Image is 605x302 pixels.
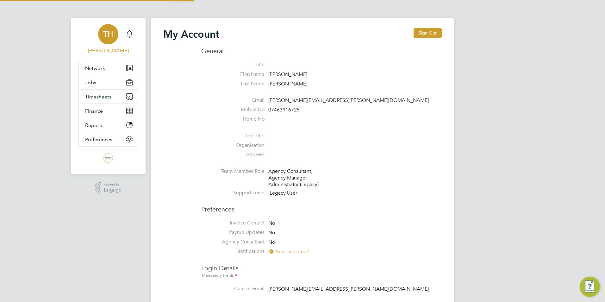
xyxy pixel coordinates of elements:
[201,116,265,123] label: Home No
[201,229,265,236] label: Payrun Updates
[85,122,103,128] span: Reports
[201,80,265,87] label: Last Name
[201,239,265,245] label: Agency Consultant
[201,71,265,78] label: First Name
[201,133,265,139] label: Job Title
[85,108,103,114] span: Finance
[79,90,138,104] button: Timesheets
[95,182,122,194] a: Powered byEngage
[79,61,138,75] button: Network
[201,47,442,55] h3: General
[201,190,265,196] label: Support Level
[268,249,309,255] span: Send via email
[78,47,138,54] span: Tommy Hunt
[268,230,275,236] span: No
[79,118,138,132] button: Reports
[85,136,112,142] span: Preferences
[78,153,138,163] a: Go to home page
[103,153,113,163] img: trevettgroup-logo-retina.png
[78,24,138,54] a: TH[PERSON_NAME]
[268,168,328,188] div: Agency Consultant, Agency Manager, Administrator (Legacy)
[580,277,600,297] button: Engage Resource Center
[163,28,219,41] h2: My Account
[85,65,105,71] span: Network
[201,168,265,175] label: Team Member Role
[268,98,429,104] span: [PERSON_NAME][EMAIL_ADDRESS][PERSON_NAME][DOMAIN_NAME]
[201,248,265,255] label: Notifications
[201,97,265,104] label: Email
[414,28,442,38] button: Sign Out
[85,79,96,85] span: Jobs
[201,286,265,292] label: Current Email
[104,182,122,187] span: Powered by
[201,272,442,279] div: Mandatory Fields
[201,199,442,213] h3: Preferences
[201,151,265,158] label: Address
[104,187,122,193] span: Engage
[268,239,275,245] span: No
[268,71,307,78] span: [PERSON_NAME]
[201,106,265,113] label: Mobile No
[201,258,442,279] h3: Login Details
[71,18,146,174] nav: Main navigation
[201,61,265,68] label: Title
[268,81,307,87] span: [PERSON_NAME]
[103,30,113,38] span: TH
[270,190,297,196] span: Legacy User
[268,220,275,227] span: No
[79,132,138,146] button: Preferences
[201,220,265,226] label: Invoice Contact
[201,142,265,149] label: Organisation
[268,286,429,292] span: [PERSON_NAME][EMAIL_ADDRESS][PERSON_NAME][DOMAIN_NAME]
[79,104,138,118] button: Finance
[79,75,138,89] button: Jobs
[85,94,111,100] span: Timesheets
[268,107,300,113] span: 07463916725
